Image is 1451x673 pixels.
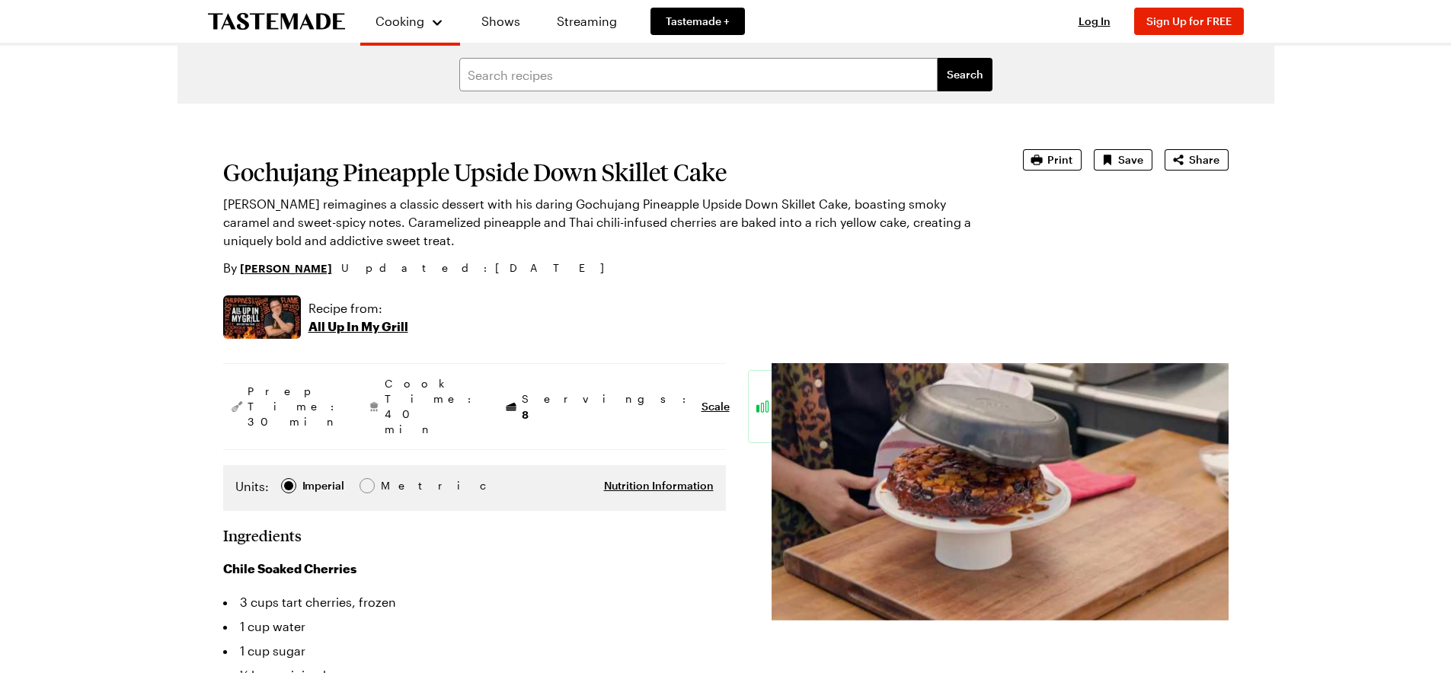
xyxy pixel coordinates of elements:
span: Cooking [376,14,424,28]
p: Recipe from: [308,299,408,317]
span: Updated : [DATE] [341,260,619,276]
span: Prep Time: 30 min [248,384,342,429]
li: 3 cups tart cherries, frozen [223,590,726,614]
span: Cook Time: 40 min [385,376,479,437]
span: Log In [1079,14,1111,27]
a: [PERSON_NAME] [240,260,332,276]
span: Metric [381,477,414,494]
p: By [223,259,332,277]
h1: Gochujang Pineapple Upside Down Skillet Cake [223,158,980,186]
li: 1 cup water [223,614,726,639]
button: filters [938,58,992,91]
label: Units: [235,477,269,496]
span: Save [1118,152,1143,167]
h2: Ingredients [223,526,302,544]
button: Scale [702,399,730,414]
div: Imperial [302,477,344,494]
img: Show where recipe is used [223,295,301,339]
span: Servings: [522,391,694,423]
button: Log In [1064,14,1125,29]
li: 1 cup sugar [223,639,726,663]
button: Share [1165,149,1229,171]
span: Tastemade + [666,14,730,29]
button: Sign Up for FREE [1134,8,1244,35]
p: [PERSON_NAME] reimagines a classic dessert with his daring Gochujang Pineapple Upside Down Skille... [223,195,980,250]
input: Search recipes [459,58,938,91]
a: Recipe from:All Up In My Grill [308,299,408,336]
button: Nutrition Information [604,478,714,493]
span: Print [1047,152,1072,167]
button: Cooking [376,6,445,37]
span: Search [947,67,983,82]
a: To Tastemade Home Page [208,13,345,30]
span: Imperial [302,477,346,494]
div: Imperial Metric [235,477,413,499]
a: Tastemade + [650,8,745,35]
button: Print [1023,149,1082,171]
div: Metric [381,477,413,494]
p: All Up In My Grill [308,317,408,336]
h3: Chile Soaked Cherries [223,560,726,578]
button: Save recipe [1094,149,1152,171]
span: Sign Up for FREE [1146,14,1232,27]
span: Share [1189,152,1219,167]
span: 8 [522,407,529,421]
